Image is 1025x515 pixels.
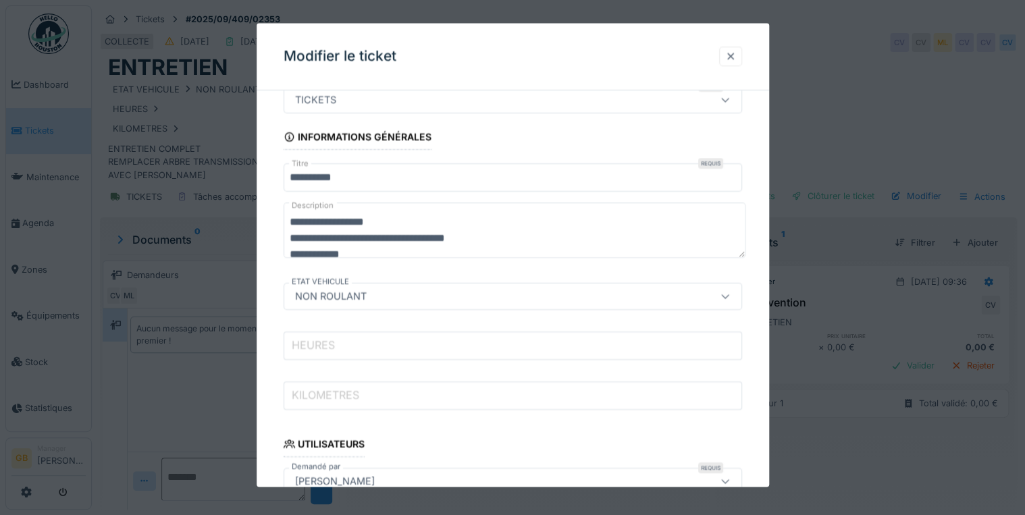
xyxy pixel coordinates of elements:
label: Titre [289,159,311,170]
div: Utilisateurs [284,434,365,457]
div: [PERSON_NAME] [290,474,380,489]
label: ETAT VEHICULE [289,276,352,288]
div: TICKETS [290,92,342,107]
label: KILOMETRES [289,387,362,403]
div: NON ROULANT [290,289,372,304]
label: Description [289,198,336,215]
h3: Modifier le ticket [284,48,396,65]
div: Requis [698,159,723,169]
div: Informations générales [284,127,432,150]
label: Type de ticket [289,80,346,91]
label: HEURES [289,337,338,353]
div: Requis [698,462,723,473]
label: Demandé par [289,461,343,472]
